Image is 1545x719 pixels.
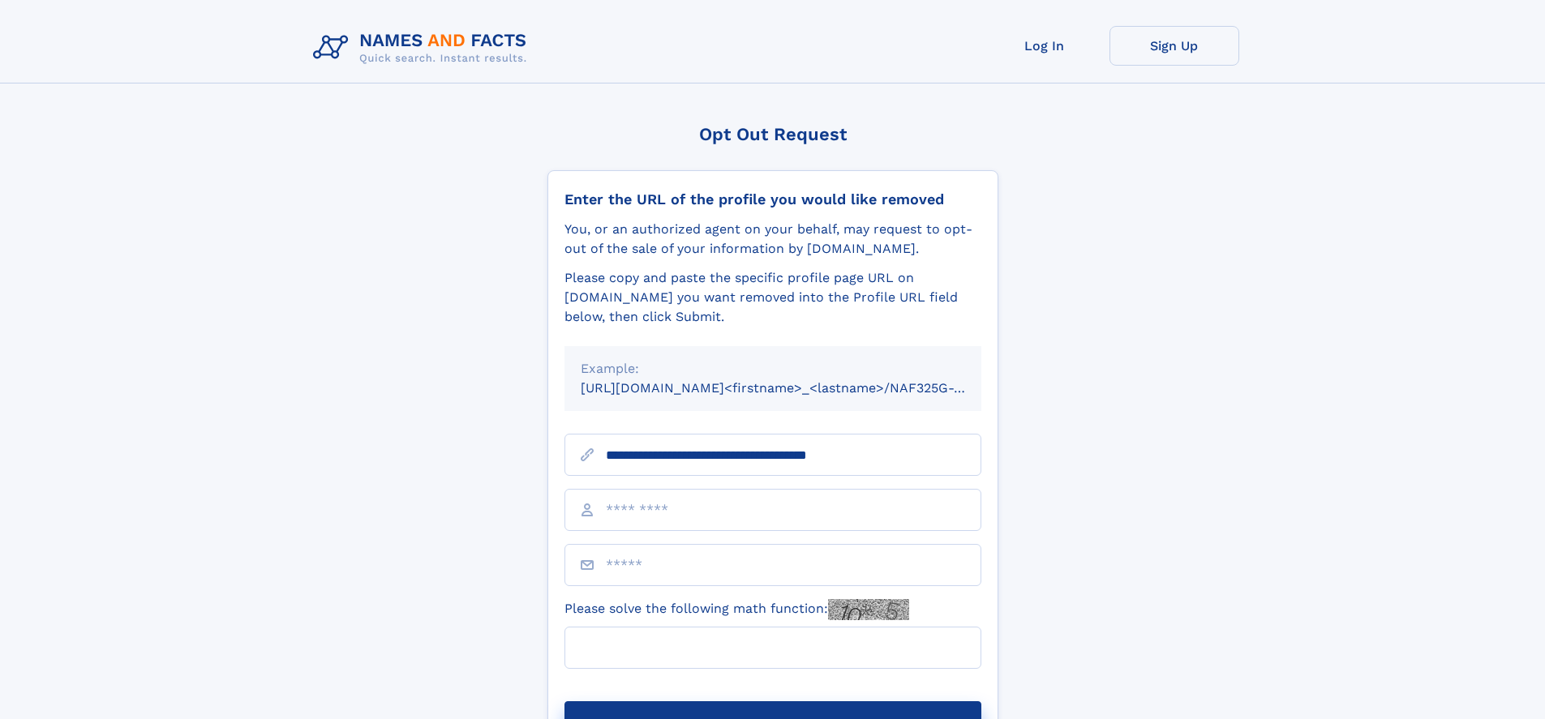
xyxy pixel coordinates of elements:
div: You, or an authorized agent on your behalf, may request to opt-out of the sale of your informatio... [564,220,981,259]
a: Log In [980,26,1109,66]
a: Sign Up [1109,26,1239,66]
div: Example: [581,359,965,379]
div: Please copy and paste the specific profile page URL on [DOMAIN_NAME] you want removed into the Pr... [564,268,981,327]
label: Please solve the following math function: [564,599,909,620]
div: Enter the URL of the profile you would like removed [564,190,981,208]
small: [URL][DOMAIN_NAME]<firstname>_<lastname>/NAF325G-xxxxxxxx [581,380,1012,396]
div: Opt Out Request [547,124,998,144]
img: Logo Names and Facts [307,26,540,70]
